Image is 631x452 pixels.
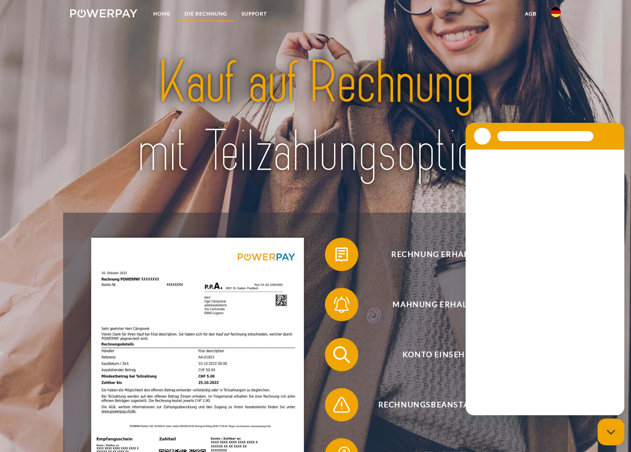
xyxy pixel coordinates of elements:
[337,338,542,371] span: Konto einsehen
[337,238,542,271] span: Rechnung erhalten?
[331,294,352,315] img: qb_bell.svg
[518,6,544,21] a: agb
[337,388,542,422] span: Rechnungsbeanstandung
[177,6,234,21] a: DIE RECHNUNG
[325,388,542,422] button: Rechnungsbeanstandung
[331,394,352,415] img: qb_warning.svg
[325,238,542,271] button: Rechnung erhalten?
[466,123,624,415] iframe: Messaging-Fenster
[598,419,624,445] iframe: Schaltfläche zum Öffnen des Messaging-Fensters
[331,244,352,265] img: qb_bill.svg
[325,338,542,371] button: Konto einsehen
[331,344,352,365] img: qb_search.svg
[94,45,537,189] img: title-powerpay_de.svg
[234,6,274,21] a: SUPPORT
[551,7,561,17] img: de
[146,6,177,21] a: Home
[70,9,137,18] img: logo-powerpay-white.svg
[325,288,542,321] button: Mahnung erhalten?
[337,288,542,321] span: Mahnung erhalten?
